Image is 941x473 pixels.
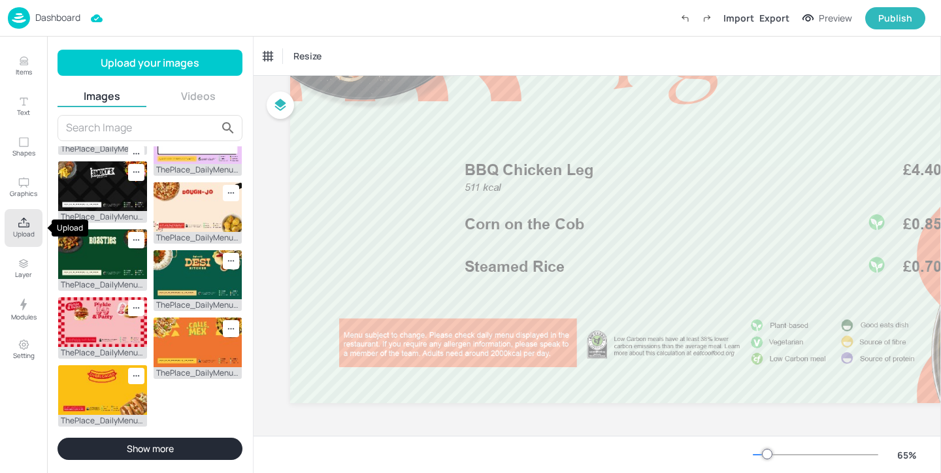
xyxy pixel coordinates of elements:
button: Upload your images [58,50,242,76]
div: Remove image [128,146,144,163]
button: Graphics [5,169,42,206]
div: ThePlace_DailyMenus_CompleteDishes_Hallyu_1920x1080.jpg [154,164,242,176]
span: BBQ Chicken Leg [465,161,594,179]
div: ThePlace_DailyMenus_CompleteDishes_Overloaded_1920x1080.jpg [58,415,147,427]
span: Resize [291,49,324,63]
p: Setting [13,351,35,360]
div: Export [759,11,789,25]
div: 65 % [891,448,923,462]
div: ThePlace_DailyMenus_CompleteDishes_DoughJo_1920x1080.jpg [154,232,242,244]
img: 2025-09-08-1757346626461khiwiyaj0sl.jpg [154,250,242,300]
button: Text [5,88,42,125]
div: Remove image [223,320,239,337]
button: Layer [5,250,42,287]
p: Items [16,67,32,76]
button: search [217,117,239,139]
div: Import [723,11,754,25]
span: Corn on the Cob [465,215,585,233]
div: Remove image [128,300,144,317]
button: Setting [5,331,42,368]
img: 2025-09-08-17573466337867i4xb3sxtx5.jpg [58,297,147,347]
div: Remove image [128,164,144,181]
img: 2025-09-08-1757346622016ym9n23nc278.jpg [154,318,242,367]
p: Text [17,108,30,117]
div: Upload [52,220,88,236]
button: Shapes [5,128,42,166]
p: Layer [15,270,32,279]
img: logo-86c26b7e.jpg [8,7,30,29]
label: Redo (Ctrl + Y) [696,7,718,29]
label: Undo (Ctrl + Z) [674,7,696,29]
button: Items [5,47,42,85]
p: Upload [13,229,35,238]
button: Upload [5,209,42,247]
button: Images [58,89,146,103]
img: 2025-09-08-1757346626643zy5va96rdi.jpg [154,182,242,232]
div: ThePlace_DailyMenus_CompleteDishes_SoukStreet_1920x1080.jpg [58,143,147,155]
div: ThePlace_DailyMenus_CompleteDishes_Smokys_1920x1080.jpg [58,211,147,223]
div: Remove image [223,253,239,270]
p: Dashboard [35,13,80,22]
p: Graphics [10,189,37,198]
div: Publish [878,11,912,25]
span: Steamed Rice [465,257,565,276]
div: Remove image [128,368,144,385]
div: ThePlace_DailyMenus_CompleteDishes_Pickle&Patty_1920x1080.jpg [58,347,147,359]
div: Preview [819,11,852,25]
img: 2025-09-08-1757346634872vyjsjwt1uxo.jpg [58,229,147,279]
button: Modules [5,290,42,328]
img: 2025-09-08-1757346636016vglnjmhvzdm.jpg [58,161,147,211]
button: Show more [58,438,242,460]
span: 511 kcal [465,182,501,193]
button: Publish [865,7,925,29]
button: Preview [795,8,860,28]
p: Modules [11,312,37,321]
div: ThePlace_DailyMenus_CompleteDishes_CalleMex_1920x1080.jpg [154,367,242,379]
div: Remove image [128,232,144,249]
div: ThePlace_DailyMenus_CompleteDishes_Roasties_1920x1080.jpg [58,279,147,291]
p: Shapes [12,148,35,157]
div: Remove image [223,185,239,202]
img: 2025-09-08-1757346633485anq4pomzgtm.jpg [58,365,147,415]
div: ThePlace_DailyMenus_CompleteDishes_DesiKitchen_1920x1080.jpg [154,299,242,311]
input: Search Image [66,118,217,139]
button: Videos [154,89,243,103]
